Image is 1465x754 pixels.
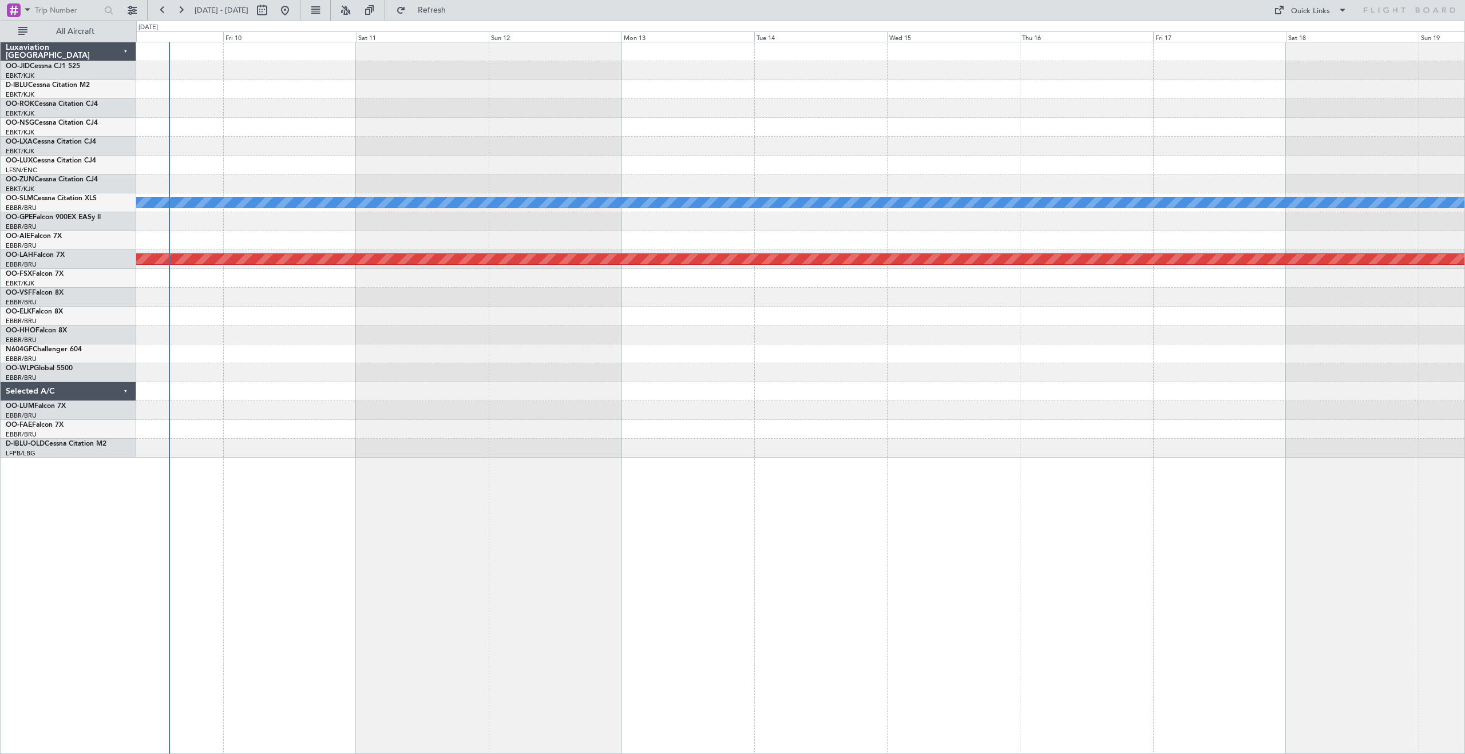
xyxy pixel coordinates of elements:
a: EBKT/KJK [6,147,34,156]
span: N604GF [6,346,33,353]
span: All Aircraft [30,27,121,35]
a: EBKT/KJK [6,109,34,118]
a: EBBR/BRU [6,336,37,344]
button: All Aircraft [13,22,124,41]
div: Quick Links [1291,6,1330,17]
a: EBBR/BRU [6,411,37,420]
div: Wed 15 [887,31,1020,42]
a: OO-ROKCessna Citation CJ4 [6,101,98,108]
div: Thu 16 [1020,31,1153,42]
a: EBKT/KJK [6,128,34,137]
span: OO-ROK [6,101,34,108]
div: Sat 18 [1286,31,1419,42]
div: Sat 11 [356,31,489,42]
div: Tue 14 [754,31,887,42]
a: EBKT/KJK [6,279,34,288]
span: OO-WLP [6,365,34,372]
div: Thu 9 [90,31,223,42]
a: EBKT/KJK [6,72,34,80]
a: EBBR/BRU [6,298,37,307]
span: OO-FSX [6,271,32,277]
a: EBBR/BRU [6,241,37,250]
span: Refresh [408,6,456,14]
span: OO-NSG [6,120,34,126]
span: OO-LXA [6,138,33,145]
a: OO-LUXCessna Citation CJ4 [6,157,96,164]
a: EBKT/KJK [6,90,34,99]
a: LFPB/LBG [6,449,35,458]
a: OO-LXACessna Citation CJ4 [6,138,96,145]
a: OO-LUMFalcon 7X [6,403,66,410]
div: Mon 13 [621,31,754,42]
a: OO-JIDCessna CJ1 525 [6,63,80,70]
span: OO-ELK [6,308,31,315]
div: Fri 10 [223,31,356,42]
a: N604GFChallenger 604 [6,346,82,353]
span: OO-LUX [6,157,33,164]
span: OO-JID [6,63,30,70]
span: OO-HHO [6,327,35,334]
a: OO-HHOFalcon 8X [6,327,67,334]
span: OO-ZUN [6,176,34,183]
div: Fri 17 [1153,31,1286,42]
a: OO-WLPGlobal 5500 [6,365,73,372]
a: OO-NSGCessna Citation CJ4 [6,120,98,126]
a: OO-SLMCessna Citation XLS [6,195,97,202]
span: D-IBLU [6,82,28,89]
span: OO-SLM [6,195,33,202]
span: D-IBLU-OLD [6,441,45,447]
a: OO-ZUNCessna Citation CJ4 [6,176,98,183]
span: OO-LAH [6,252,33,259]
span: [DATE] - [DATE] [195,5,248,15]
span: OO-GPE [6,214,33,221]
a: EBBR/BRU [6,204,37,212]
a: OO-FSXFalcon 7X [6,271,64,277]
a: D-IBLUCessna Citation M2 [6,82,90,89]
span: OO-VSF [6,289,32,296]
a: EBBR/BRU [6,317,37,326]
a: EBBR/BRU [6,355,37,363]
div: [DATE] [138,23,158,33]
button: Quick Links [1268,1,1353,19]
a: LFSN/ENC [6,166,37,174]
a: EBBR/BRU [6,260,37,269]
a: EBBR/BRU [6,223,37,231]
a: OO-AIEFalcon 7X [6,233,62,240]
input: Trip Number [35,2,101,19]
a: OO-GPEFalcon 900EX EASy II [6,214,101,221]
a: D-IBLU-OLDCessna Citation M2 [6,441,106,447]
a: OO-ELKFalcon 8X [6,308,63,315]
button: Refresh [391,1,460,19]
a: OO-VSFFalcon 8X [6,289,64,296]
span: OO-FAE [6,422,32,428]
a: OO-FAEFalcon 7X [6,422,64,428]
span: OO-LUM [6,403,34,410]
a: EBBR/BRU [6,374,37,382]
a: OO-LAHFalcon 7X [6,252,65,259]
span: OO-AIE [6,233,30,240]
a: EBKT/KJK [6,185,34,193]
div: Sun 12 [489,31,621,42]
a: EBBR/BRU [6,430,37,439]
